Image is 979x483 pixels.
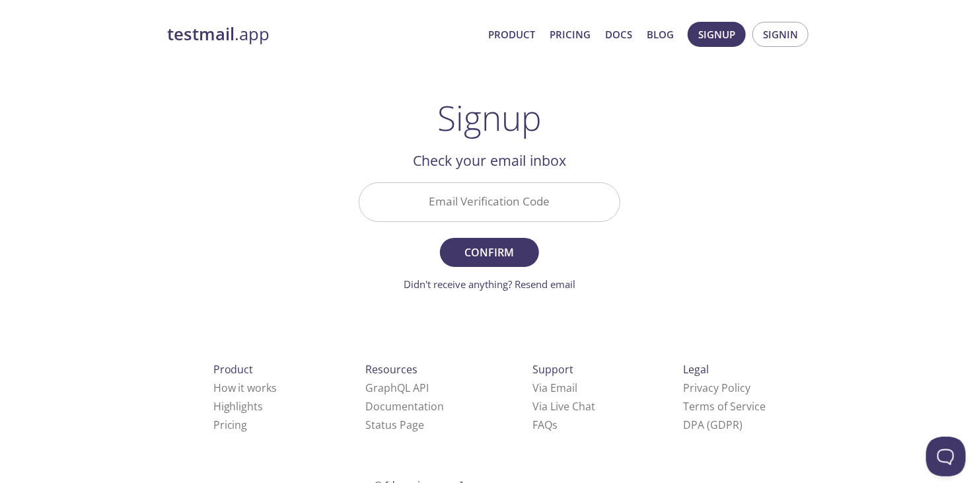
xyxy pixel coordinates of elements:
[213,399,264,414] a: Highlights
[688,22,746,47] button: Signup
[552,418,558,432] span: s
[683,381,750,395] a: Privacy Policy
[365,418,424,432] a: Status Page
[359,149,620,172] h2: Check your email inbox
[213,418,248,432] a: Pricing
[763,26,798,43] span: Signin
[683,418,743,432] a: DPA (GDPR)
[437,98,542,137] h1: Signup
[752,22,809,47] button: Signin
[532,362,573,377] span: Support
[550,26,591,43] a: Pricing
[532,399,595,414] a: Via Live Chat
[647,26,674,43] a: Blog
[213,381,277,395] a: How it works
[698,26,735,43] span: Signup
[213,362,254,377] span: Product
[488,26,535,43] a: Product
[532,381,577,395] a: Via Email
[454,243,525,262] span: Confirm
[365,362,417,377] span: Resources
[167,22,235,46] strong: testmail
[440,238,539,267] button: Confirm
[605,26,632,43] a: Docs
[404,278,575,291] a: Didn't receive anything? Resend email
[683,362,709,377] span: Legal
[926,437,966,476] iframe: Help Scout Beacon - Open
[683,399,766,414] a: Terms of Service
[365,399,444,414] a: Documentation
[532,418,558,432] a: FAQ
[365,381,429,395] a: GraphQL API
[167,23,478,46] a: testmail.app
